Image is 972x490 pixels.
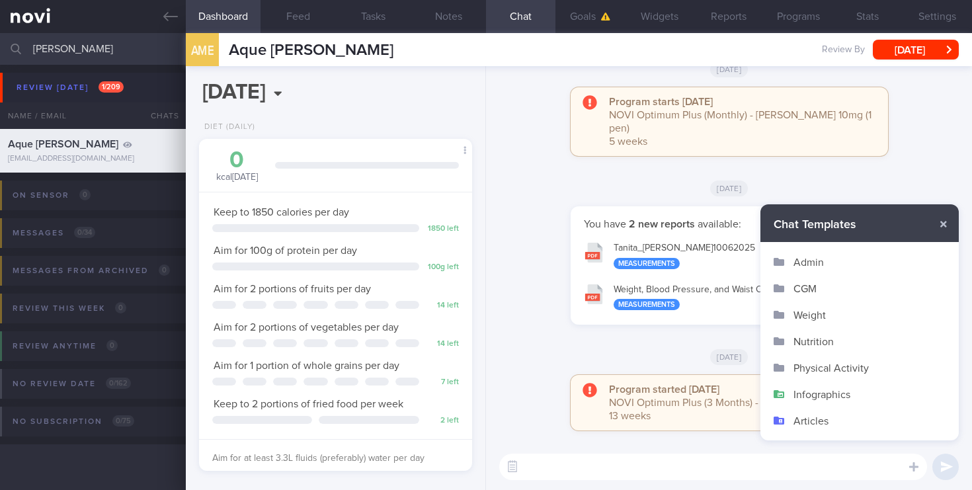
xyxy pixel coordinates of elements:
[609,384,719,395] strong: Program started [DATE]
[8,139,118,149] span: Aque [PERSON_NAME]
[710,181,748,196] span: [DATE]
[9,337,121,355] div: Review anytime
[760,354,959,381] button: Physical Activity
[614,299,680,310] div: Measurements
[106,340,118,351] span: 0
[214,207,349,218] span: Keep to 1850 calories per day
[614,284,875,311] div: Weight, Blood Pressure, and Waist Circumference 10
[426,301,459,311] div: 14 left
[115,302,126,313] span: 0
[214,245,357,256] span: Aim for 100g of protein per day
[873,40,959,60] button: [DATE]
[214,284,371,294] span: Aim for 2 portions of fruits per day
[760,407,959,434] button: Articles
[74,227,95,238] span: 0 / 34
[214,322,399,333] span: Aim for 2 portions of vegetables per day
[212,149,262,172] div: 0
[214,399,403,409] span: Keep to 2 portions of fried food per week
[614,243,875,269] div: Tanita_ [PERSON_NAME] 10062025
[609,110,871,134] span: NOVI Optimum Plus (Monthly) - [PERSON_NAME] 10mg (1 pen)
[614,258,680,269] div: Measurements
[426,416,459,426] div: 2 left
[760,302,959,328] button: Weight
[212,149,262,184] div: kcal [DATE]
[133,102,186,129] div: Chats
[760,275,959,302] button: CGM
[577,234,881,276] button: Tanita_[PERSON_NAME]10062025 Measurements [DATE]
[774,218,856,233] span: Chat Templates
[822,44,865,56] span: Review By
[426,224,459,234] div: 1850 left
[9,186,94,204] div: On sensor
[79,189,91,200] span: 0
[212,454,425,463] span: Aim for at least 3.3L fluids (preferably) water per day
[199,122,255,132] div: Diet (Daily)
[182,25,222,76] div: AME
[609,97,713,107] strong: Program starts [DATE]
[229,42,393,58] span: Aque [PERSON_NAME]
[626,219,698,229] strong: 2 new reports
[9,375,134,393] div: No review date
[9,224,99,242] div: Messages
[106,378,131,389] span: 0 / 162
[760,328,959,354] button: Nutrition
[112,415,134,427] span: 0 / 75
[8,154,178,164] div: [EMAIL_ADDRESS][DOMAIN_NAME]
[710,61,748,77] span: [DATE]
[159,265,170,276] span: 0
[760,381,959,407] button: Infographics
[9,413,138,430] div: No subscription
[584,218,875,231] p: You have available:
[214,360,399,371] span: Aim for 1 portion of whole grains per day
[577,276,881,317] button: Weight, Blood Pressure, and Waist Circumference 10 Measurements [DATE]
[609,411,651,421] span: 13 weeks
[9,300,130,317] div: Review this week
[426,378,459,388] div: 7 left
[760,249,959,275] button: Admin
[9,262,173,280] div: Messages from Archived
[609,136,647,147] span: 5 weeks
[99,81,124,93] span: 1 / 209
[13,79,127,97] div: Review [DATE]
[426,263,459,272] div: 100 g left
[710,349,748,365] span: [DATE]
[609,397,841,408] span: NOVI Optimum Plus (3 Months) - [PERSON_NAME]
[426,339,459,349] div: 14 left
